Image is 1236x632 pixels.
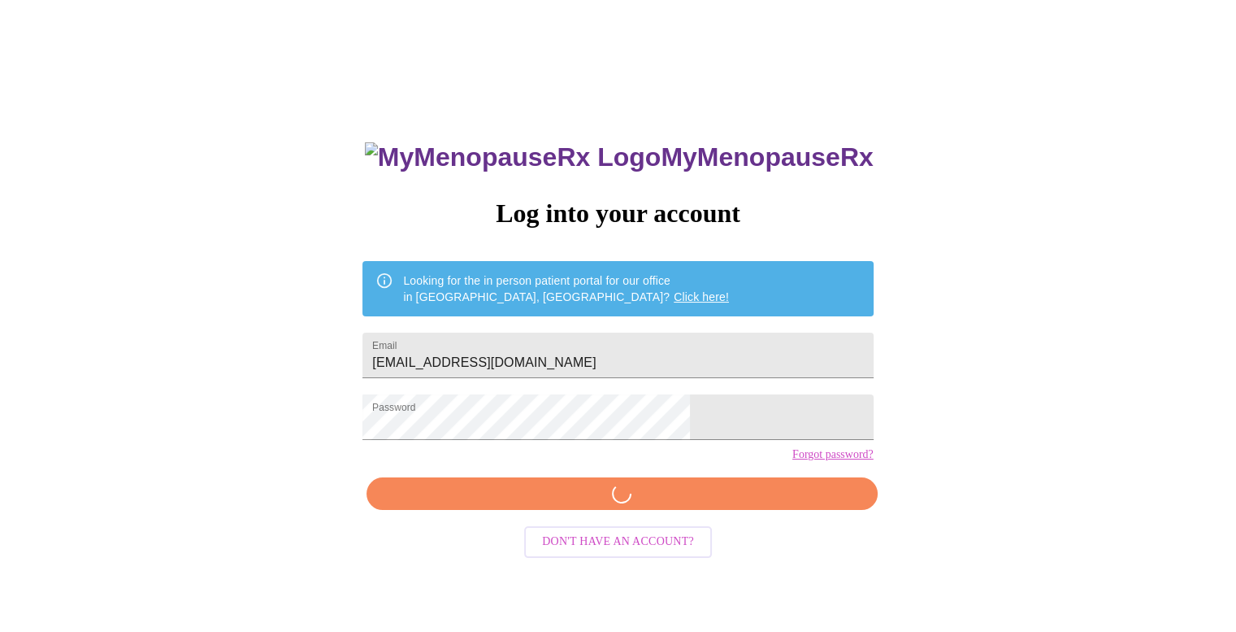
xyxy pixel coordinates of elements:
[365,142,661,172] img: MyMenopauseRx Logo
[365,142,874,172] h3: MyMenopauseRx
[792,448,874,461] a: Forgot password?
[674,290,729,303] a: Click here!
[403,266,729,312] div: Looking for the in person patient portal for our office in [GEOGRAPHIC_DATA], [GEOGRAPHIC_DATA]?
[524,526,712,558] button: Don't have an account?
[362,198,873,229] h3: Log into your account
[542,532,694,552] span: Don't have an account?
[520,534,716,547] a: Don't have an account?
